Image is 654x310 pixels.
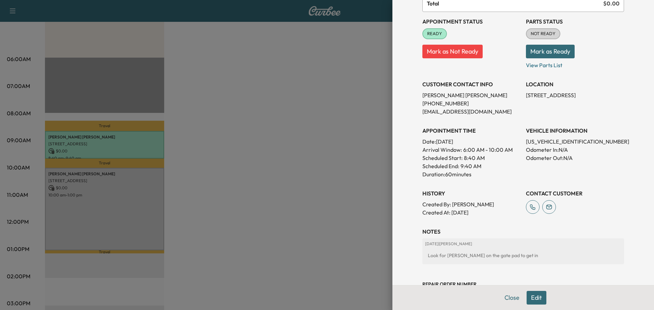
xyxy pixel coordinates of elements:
[526,80,624,88] h3: LOCATION
[526,137,624,146] p: [US_VEHICLE_IDENTIFICATION_NUMBER]
[526,154,624,162] p: Odometer Out: N/A
[422,189,520,197] h3: History
[422,154,463,162] p: Scheduled Start:
[526,91,624,99] p: [STREET_ADDRESS]
[422,170,520,178] p: Duration: 60 minutes
[422,17,520,26] h3: Appointment Status
[422,227,624,236] h3: NOTES
[461,162,481,170] p: 9:40 AM
[526,17,624,26] h3: Parts Status
[422,146,520,154] p: Arrival Window:
[422,137,520,146] p: Date: [DATE]
[422,208,520,217] p: Created At : [DATE]
[422,162,459,170] p: Scheduled End:
[422,45,483,58] button: Mark as Not Ready
[425,241,621,247] p: [DATE] | [PERSON_NAME]
[500,291,524,305] button: Close
[526,58,624,69] p: View Parts List
[526,146,624,154] p: Odometer In: N/A
[422,80,520,88] h3: CUSTOMER CONTACT INFO
[422,107,520,116] p: [EMAIL_ADDRESS][DOMAIN_NAME]
[527,30,560,37] span: NOT READY
[527,291,546,305] button: Edit
[423,30,446,37] span: READY
[422,127,520,135] h3: APPOINTMENT TIME
[422,91,520,99] p: [PERSON_NAME] [PERSON_NAME]
[526,127,624,135] h3: VEHICLE INFORMATION
[425,249,621,262] div: Look for [PERSON_NAME] on the gate pad to get in
[422,200,520,208] p: Created By : [PERSON_NAME]
[463,146,513,154] span: 6:00 AM - 10:00 AM
[526,189,624,197] h3: CONTACT CUSTOMER
[422,99,520,107] p: [PHONE_NUMBER]
[464,154,485,162] p: 8:40 AM
[526,45,575,58] button: Mark as Ready
[422,281,624,287] h3: Repair Order number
